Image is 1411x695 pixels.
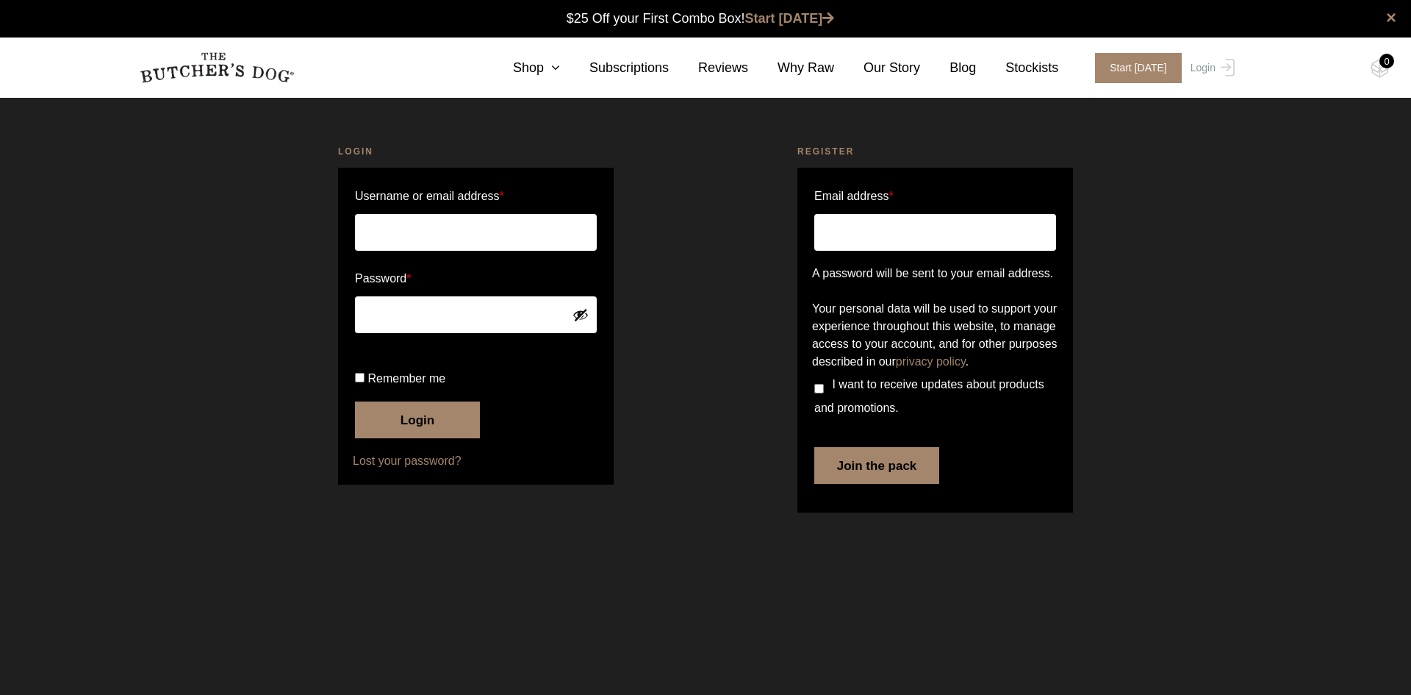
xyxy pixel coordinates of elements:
label: Password [355,267,597,291]
a: Lost your password? [353,452,599,470]
a: Blog [920,58,976,78]
button: Login [355,402,480,438]
a: Stockists [976,58,1058,78]
div: 0 [1379,54,1394,68]
a: close [1386,9,1396,26]
a: Start [DATE] [745,11,835,26]
h2: Login [338,144,614,159]
button: Join the pack [814,447,939,484]
span: Start [DATE] [1095,53,1182,83]
input: Remember me [355,373,365,382]
a: Shop [484,58,560,78]
span: I want to receive updates about products and promotions. [814,378,1044,414]
label: Username or email address [355,185,597,208]
a: privacy policy [896,355,966,368]
a: Subscriptions [560,58,669,78]
span: Remember me [367,372,445,385]
a: Our Story [834,58,920,78]
input: I want to receive updates about products and promotions. [814,384,824,393]
p: A password will be sent to your email address. [812,265,1058,282]
a: Start [DATE] [1080,53,1187,83]
p: Your personal data will be used to support your experience throughout this website, to manage acc... [812,300,1058,371]
button: Show password [572,307,589,323]
a: Login [1187,53,1235,83]
a: Reviews [669,58,748,78]
label: Email address [814,185,894,208]
h2: Register [797,144,1073,159]
img: TBD_Cart-Empty.png [1371,59,1389,78]
a: Why Raw [748,58,834,78]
